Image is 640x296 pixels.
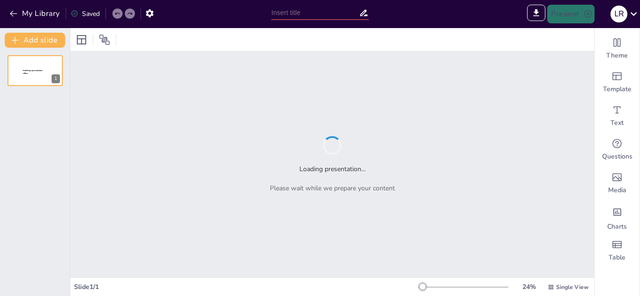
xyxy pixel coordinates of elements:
[527,5,545,23] span: Export to PowerPoint
[608,186,626,195] span: Media
[270,183,395,193] p: Please wait while we prepare your content
[23,70,43,75] span: Sendsteps presentation editor
[556,283,588,291] span: Single View
[299,164,365,174] h2: Loading presentation...
[74,282,418,292] div: Slide 1 / 1
[595,99,640,133] div: Add text boxes
[606,51,628,60] span: Theme
[71,9,100,19] div: Saved
[610,118,624,128] span: Text
[595,32,640,65] div: Change the overall theme
[610,5,627,23] button: L R
[607,222,627,231] span: Charts
[271,6,359,20] input: Insert title
[595,234,640,267] div: Add a table
[547,5,594,23] button: Present
[518,282,540,292] div: 24 %
[5,33,65,48] button: Add slide
[99,34,110,45] span: Position
[595,166,640,200] div: Add images, graphics, shapes or video
[595,133,640,166] div: Get real-time input from your audience
[595,65,640,99] div: Add ready made slides
[602,152,633,161] span: Questions
[74,32,89,47] div: Layout
[7,6,64,21] button: My Library
[603,85,632,94] span: Template
[7,55,63,86] div: 1
[595,200,640,234] div: Add charts and graphs
[52,74,60,83] div: 1
[610,6,627,22] div: L R
[609,253,625,262] span: Table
